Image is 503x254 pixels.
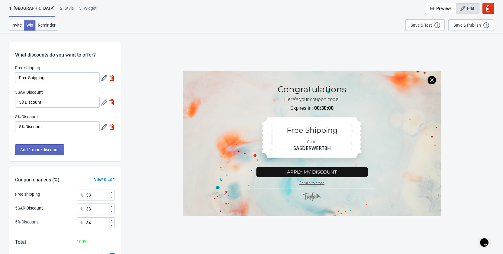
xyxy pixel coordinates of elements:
[411,23,432,28] div: Save & Test
[405,19,445,31] button: Save & Test
[15,65,40,71] label: Free shipping
[109,99,115,105] img: delete.svg
[38,23,56,28] span: Reminder
[467,6,474,11] span: Edit
[80,219,83,226] div: %
[80,191,83,199] div: %
[15,114,38,120] label: 5% Discount
[35,20,58,31] button: Reminder
[15,219,38,225] div: 5% Discount
[80,205,83,213] div: %
[9,42,121,59] div: What discounts do you want to offer?
[79,5,97,16] div: 3. Widget
[15,191,40,197] div: Free shipping
[24,20,36,31] button: Win
[456,3,479,14] button: Edit
[20,147,59,152] span: Add 1 more discount
[11,23,22,28] span: Invite
[86,217,108,228] input: Chance
[86,190,108,200] input: Chance
[436,6,451,11] span: Preview
[77,239,87,244] span: 100 %
[88,176,121,183] div: View & Edit
[26,23,33,28] span: Win
[15,144,64,155] button: Add 1 more discount
[425,3,456,14] button: Preview
[15,239,26,246] div: Total
[86,204,108,214] input: Chance
[478,230,497,248] iframe: chat widget
[109,75,115,81] img: delete.svg
[60,5,74,16] div: 2 . Style
[15,89,43,95] label: 5SAR Discount
[9,5,55,17] div: 1. [GEOGRAPHIC_DATA]
[448,19,494,31] button: Save & Publish
[15,205,43,211] div: 5SAR Discount
[109,124,115,130] img: delete.svg
[9,176,66,184] div: Coupon chances (%)
[9,20,24,31] button: Invite
[453,23,481,28] div: Save & Publish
